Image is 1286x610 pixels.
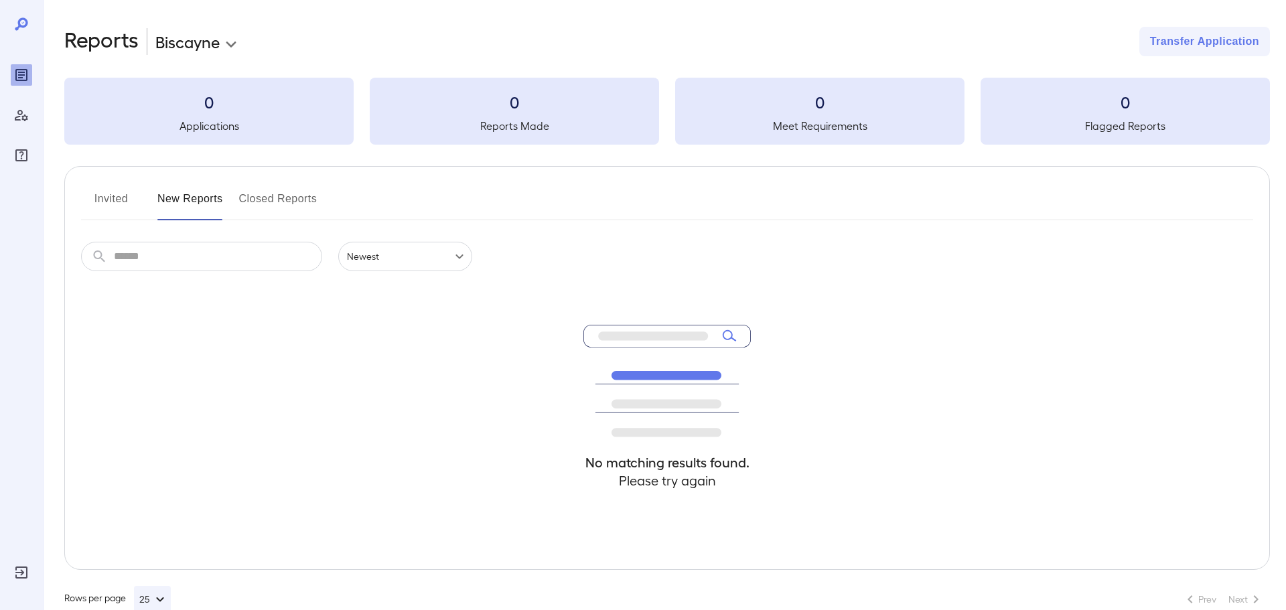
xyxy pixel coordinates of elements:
h4: No matching results found. [583,453,751,471]
h3: 0 [64,91,354,112]
button: New Reports [157,188,223,220]
button: Closed Reports [239,188,317,220]
nav: pagination navigation [1176,589,1270,610]
h5: Applications [64,118,354,134]
p: Biscayne [155,31,220,52]
h5: Reports Made [370,118,659,134]
button: Transfer Application [1139,27,1270,56]
button: Invited [81,188,141,220]
div: Newest [338,242,472,271]
summary: 0Applications0Reports Made0Meet Requirements0Flagged Reports [64,78,1270,145]
h4: Please try again [583,471,751,489]
h3: 0 [981,91,1270,112]
div: Manage Users [11,104,32,126]
h5: Flagged Reports [981,118,1270,134]
h5: Meet Requirements [675,118,964,134]
div: FAQ [11,145,32,166]
h3: 0 [675,91,964,112]
h2: Reports [64,27,139,56]
div: Reports [11,64,32,86]
h3: 0 [370,91,659,112]
div: Log Out [11,562,32,583]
